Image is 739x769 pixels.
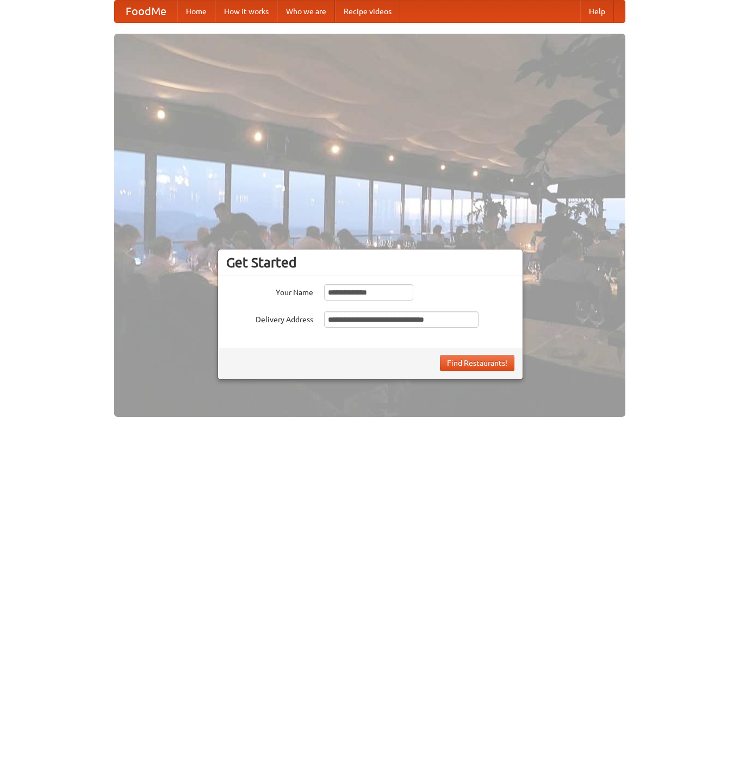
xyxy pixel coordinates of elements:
a: How it works [215,1,277,22]
label: Delivery Address [226,311,313,325]
a: FoodMe [115,1,177,22]
button: Find Restaurants! [440,355,514,371]
h3: Get Started [226,254,514,271]
a: Who we are [277,1,335,22]
label: Your Name [226,284,313,298]
a: Recipe videos [335,1,400,22]
a: Help [580,1,614,22]
a: Home [177,1,215,22]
